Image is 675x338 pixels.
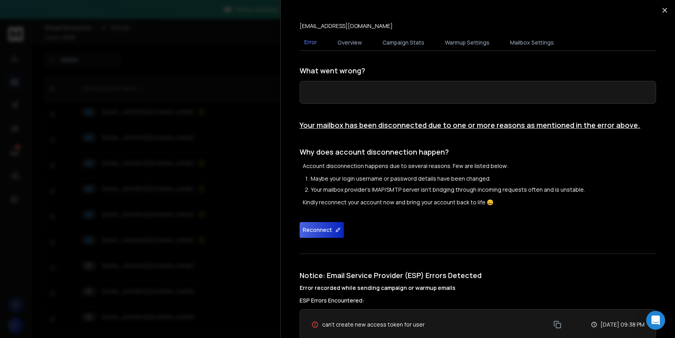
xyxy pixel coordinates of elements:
button: Reconnect [300,222,344,238]
h3: ESP Errors Encountered: [300,297,656,304]
button: Campaign Stats [378,34,429,51]
button: Error [300,34,322,52]
span: can't create new access token for user [322,321,425,329]
p: Account disconnection happens due to several reasons. Few are listed below: [303,162,656,170]
li: Your mailbox provider's IMAP/SMTP server isn't bridging through incoming requests often and is un... [311,186,656,194]
div: Open Intercom Messenger [646,311,665,330]
h1: Notice: Email Service Provider (ESP) Errors Detected [300,270,656,292]
h1: What went wrong? [300,65,656,76]
h1: Why does account disconnection happen? [300,146,656,157]
h1: Your mailbox has been disconnected due to one or more reasons as mentioned in the error above. [300,120,656,131]
button: Overview [333,34,367,51]
p: Kindly reconnect your account now and bring your account back to life 😄 [303,198,656,206]
h4: Error recorded while sending campaign or warmup emails [300,284,656,292]
p: [DATE] 09:38 PM [600,321,645,329]
p: [EMAIL_ADDRESS][DOMAIN_NAME] [300,22,393,30]
button: Mailbox Settings [505,34,559,51]
button: Warmup Settings [440,34,494,51]
li: Maybe your login username or password details have been changed. [311,175,656,183]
